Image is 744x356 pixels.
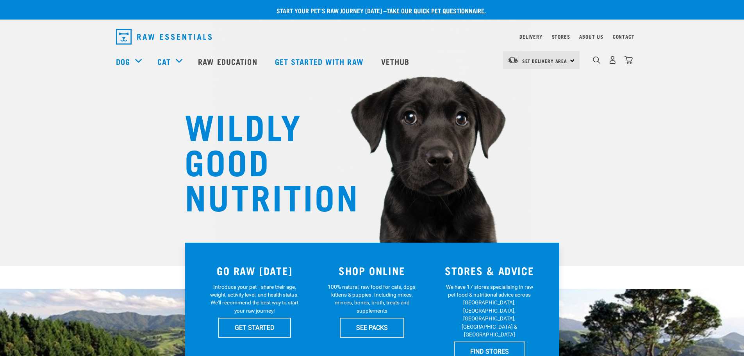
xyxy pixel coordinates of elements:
[624,56,633,64] img: home-icon@2x.png
[444,283,535,339] p: We have 17 stores specialising in raw pet food & nutritional advice across [GEOGRAPHIC_DATA], [GE...
[116,29,212,45] img: Raw Essentials Logo
[508,57,518,64] img: van-moving.png
[552,35,570,38] a: Stores
[340,318,404,337] a: SEE PACKS
[613,35,635,38] a: Contact
[218,318,291,337] a: GET STARTED
[157,55,171,67] a: Cat
[608,56,617,64] img: user.png
[519,35,542,38] a: Delivery
[190,46,267,77] a: Raw Education
[267,46,373,77] a: Get started with Raw
[116,55,130,67] a: Dog
[593,56,600,64] img: home-icon-1@2x.png
[318,265,426,277] h3: SHOP ONLINE
[435,265,544,277] h3: STORES & ADVICE
[522,59,567,62] span: Set Delivery Area
[326,283,418,315] p: 100% natural, raw food for cats, dogs, kittens & puppies. Including mixes, minces, bones, broth, ...
[185,107,341,213] h1: WILDLY GOOD NUTRITION
[579,35,603,38] a: About Us
[373,46,419,77] a: Vethub
[110,26,635,48] nav: dropdown navigation
[201,265,309,277] h3: GO RAW [DATE]
[387,9,486,12] a: take our quick pet questionnaire.
[209,283,300,315] p: Introduce your pet—share their age, weight, activity level, and health status. We'll recommend th...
